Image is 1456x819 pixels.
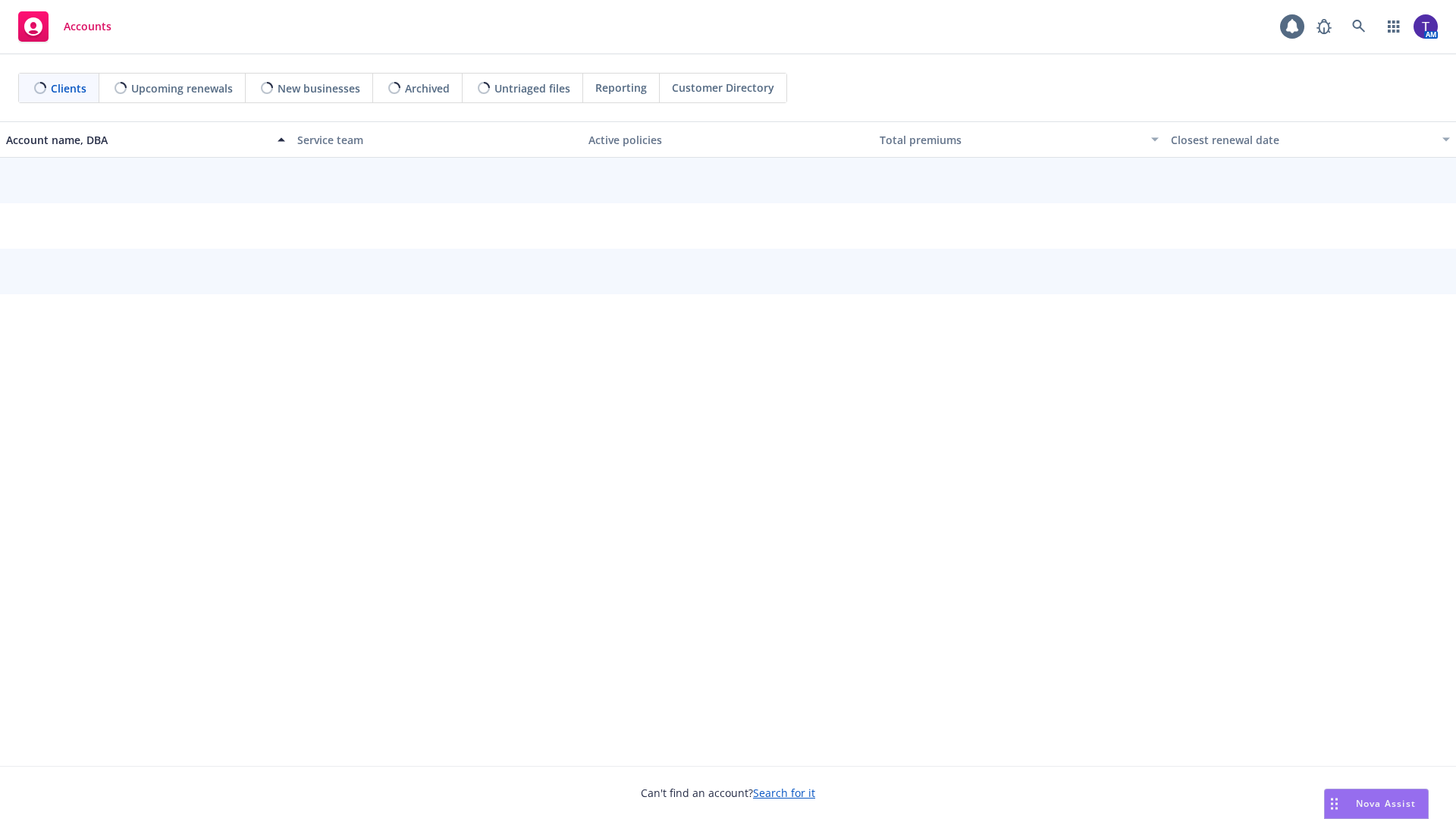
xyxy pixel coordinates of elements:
a: Search for it [753,786,815,800]
span: New businesses [278,80,360,96]
span: Customer Directory [672,80,774,96]
button: Service team [291,121,582,158]
button: Nova Assist [1324,789,1429,819]
div: Total premiums [880,132,1142,148]
div: Drag to move [1325,789,1344,818]
div: Closest renewal date [1171,132,1433,148]
span: Upcoming renewals [131,80,233,96]
span: Untriaged files [494,80,570,96]
span: Clients [51,80,86,96]
span: Accounts [64,20,111,33]
a: Report a Bug [1309,11,1339,42]
div: Active policies [588,132,868,148]
div: Service team [297,132,576,148]
span: Nova Assist [1356,797,1416,810]
span: Reporting [595,80,647,96]
div: Account name, DBA [6,132,268,148]
button: Closest renewal date [1165,121,1456,158]
span: Archived [405,80,450,96]
a: Switch app [1379,11,1409,42]
span: Can't find an account? [641,785,815,801]
button: Active policies [582,121,874,158]
img: photo [1414,14,1438,39]
button: Total premiums [874,121,1165,158]
a: Search [1344,11,1374,42]
a: Accounts [12,5,118,48]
